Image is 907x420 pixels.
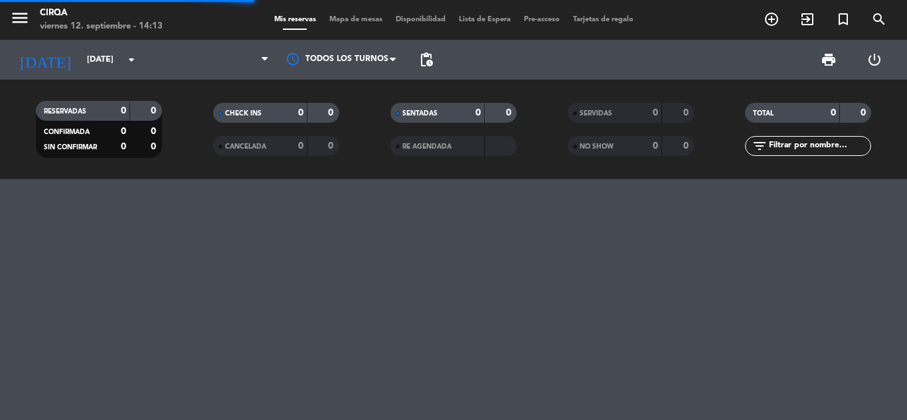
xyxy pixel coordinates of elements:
[225,110,262,117] span: CHECK INS
[151,106,159,115] strong: 0
[10,45,80,74] i: [DATE]
[683,141,691,151] strong: 0
[44,144,97,151] span: SIN CONFIRMAR
[753,110,774,117] span: TOTAL
[566,16,640,23] span: Tarjetas de regalo
[121,142,126,151] strong: 0
[402,110,438,117] span: SENTADAS
[328,141,336,151] strong: 0
[40,7,163,20] div: CIRQA
[475,108,481,117] strong: 0
[323,16,389,23] span: Mapa de mesas
[452,16,517,23] span: Lista de Espera
[44,129,90,135] span: CONFIRMADA
[861,108,868,117] strong: 0
[151,127,159,136] strong: 0
[752,138,768,154] i: filter_list
[821,52,837,68] span: print
[298,108,303,117] strong: 0
[653,108,658,117] strong: 0
[298,141,303,151] strong: 0
[653,141,658,151] strong: 0
[121,106,126,115] strong: 0
[517,16,566,23] span: Pre-acceso
[866,52,882,68] i: power_settings_new
[328,108,336,117] strong: 0
[402,143,452,150] span: RE AGENDADA
[851,40,897,80] div: LOG OUT
[10,8,30,28] i: menu
[768,139,870,153] input: Filtrar por nombre...
[831,108,836,117] strong: 0
[40,20,163,33] div: viernes 12. septiembre - 14:13
[835,11,851,27] i: turned_in_not
[268,16,323,23] span: Mis reservas
[225,143,266,150] span: CANCELADA
[121,127,126,136] strong: 0
[764,11,780,27] i: add_circle_outline
[580,143,614,150] span: NO SHOW
[580,110,612,117] span: SERVIDAS
[506,108,514,117] strong: 0
[124,52,139,68] i: arrow_drop_down
[44,108,86,115] span: RESERVADAS
[683,108,691,117] strong: 0
[418,52,434,68] span: pending_actions
[10,8,30,33] button: menu
[799,11,815,27] i: exit_to_app
[389,16,452,23] span: Disponibilidad
[151,142,159,151] strong: 0
[871,11,887,27] i: search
